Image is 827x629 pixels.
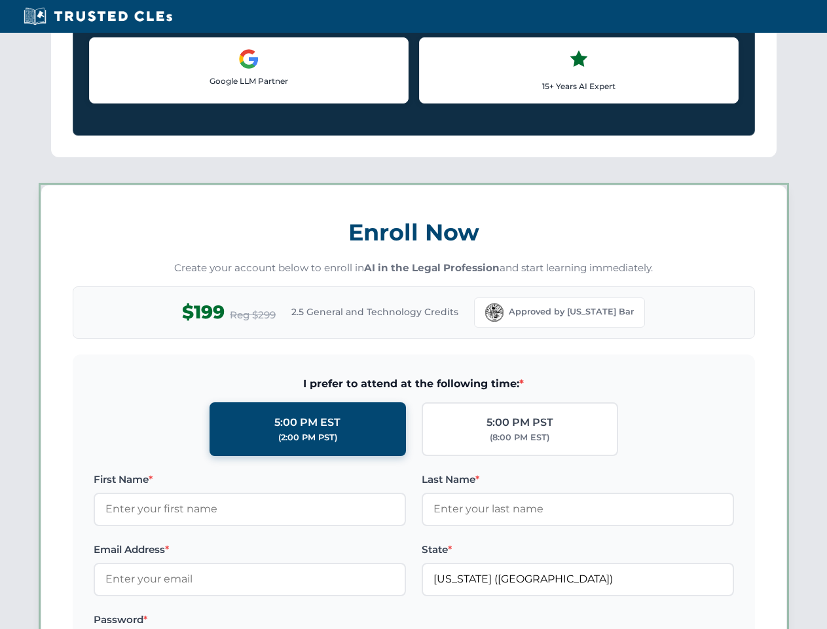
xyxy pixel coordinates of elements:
label: Last Name [422,472,734,487]
input: Enter your first name [94,493,406,525]
div: 5:00 PM EST [274,414,340,431]
div: (8:00 PM EST) [490,431,549,444]
span: 2.5 General and Technology Credits [291,305,458,319]
span: Reg $299 [230,307,276,323]
label: First Name [94,472,406,487]
label: Password [94,612,406,628]
div: 5:00 PM PST [487,414,553,431]
input: Enter your last name [422,493,734,525]
span: I prefer to attend at the following time: [94,375,734,392]
label: Email Address [94,542,406,558]
h3: Enroll Now [73,212,755,253]
div: (2:00 PM PST) [278,431,337,444]
input: Enter your email [94,563,406,596]
p: Create your account below to enroll in and start learning immediately. [73,261,755,276]
strong: AI in the Legal Profession [364,261,500,274]
p: Google LLM Partner [100,75,397,87]
p: 15+ Years AI Expert [430,80,727,92]
span: Approved by [US_STATE] Bar [509,305,634,318]
input: Florida (FL) [422,563,734,596]
img: Google [238,48,259,69]
span: $199 [182,297,225,327]
img: Trusted CLEs [20,7,176,26]
label: State [422,542,734,558]
img: Florida Bar [485,303,504,322]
